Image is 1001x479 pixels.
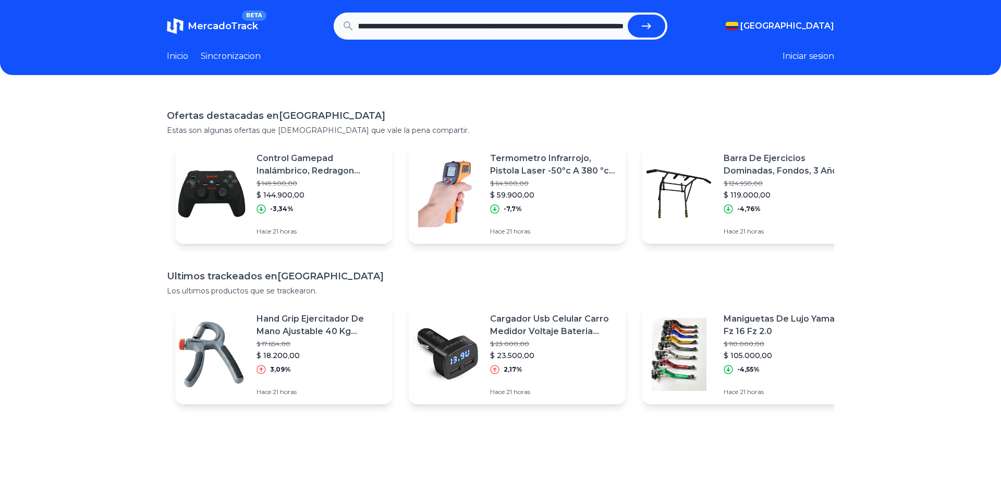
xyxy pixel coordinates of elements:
[242,10,266,21] span: BETA
[257,350,384,361] p: $ 18.200,00
[726,20,834,32] button: [GEOGRAPHIC_DATA]
[490,388,617,396] p: Hace 21 horas
[201,50,261,63] a: Sincronizacion
[490,179,617,188] p: $ 64.900,00
[167,108,834,123] h1: Ofertas destacadas en [GEOGRAPHIC_DATA]
[642,304,859,404] a: Featured imageManiguetas De Lujo Yamaha Fz 16 Fz 2.0$ 110.000,00$ 105.000,00-4,55%Hace 21 horas
[724,313,851,338] p: Maniguetas De Lujo Yamaha Fz 16 Fz 2.0
[257,152,384,177] p: Control Gamepad Inalámbrico, Redragon Harrow G808, Pc / Ps3
[737,205,761,213] p: -4,76%
[175,318,248,391] img: Featured image
[175,304,392,404] a: Featured imageHand Grip Ejercitador De Mano Ajustable 40 Kg Sportfitness$ 17.654,00$ 18.200,003,0...
[783,50,834,63] button: Iniciar sesion
[167,18,184,34] img: MercadoTrack
[257,340,384,348] p: $ 17.654,00
[724,350,851,361] p: $ 105.000,00
[257,179,384,188] p: $ 149.900,00
[724,340,851,348] p: $ 110.000,00
[167,286,834,296] p: Los ultimos productos que se trackearon.
[490,340,617,348] p: $ 23.000,00
[175,157,248,230] img: Featured image
[737,365,760,374] p: -4,55%
[490,227,617,236] p: Hace 21 horas
[504,365,522,374] p: 2,17%
[490,152,617,177] p: Termometro Infrarrojo, Pistola Laser -50ºc A 380 ºc Digital
[724,152,851,177] p: Barra De Ejercicios Dominadas, Fondos, 3 Años De Garantía
[167,50,188,63] a: Inicio
[167,269,834,284] h1: Ultimos trackeados en [GEOGRAPHIC_DATA]
[270,365,291,374] p: 3,09%
[490,313,617,338] p: Cargador Usb Celular Carro Medidor Voltaje Bateria Vehicular
[724,227,851,236] p: Hace 21 horas
[409,304,626,404] a: Featured imageCargador Usb Celular Carro Medidor Voltaje Bateria Vehicular$ 23.000,00$ 23.500,002...
[175,144,392,244] a: Featured imageControl Gamepad Inalámbrico, Redragon Harrow G808, Pc / Ps3$ 149.900,00$ 144.900,00...
[257,190,384,200] p: $ 144.900,00
[504,205,522,213] p: -7,7%
[490,350,617,361] p: $ 23.500,00
[167,18,258,34] a: MercadoTrackBETA
[642,157,715,230] img: Featured image
[724,179,851,188] p: $ 124.950,00
[409,144,626,244] a: Featured imageTermometro Infrarrojo, Pistola Laser -50ºc A 380 ºc Digital$ 64.900,00$ 59.900,00-7...
[490,190,617,200] p: $ 59.900,00
[409,318,482,391] img: Featured image
[188,20,258,32] span: MercadoTrack
[642,318,715,391] img: Featured image
[409,157,482,230] img: Featured image
[642,144,859,244] a: Featured imageBarra De Ejercicios Dominadas, Fondos, 3 Años De Garantía$ 124.950,00$ 119.000,00-4...
[724,190,851,200] p: $ 119.000,00
[740,20,834,32] span: [GEOGRAPHIC_DATA]
[726,22,738,30] img: Colombia
[724,388,851,396] p: Hace 21 horas
[167,125,834,136] p: Estas son algunas ofertas que [DEMOGRAPHIC_DATA] que vale la pena compartir.
[257,313,384,338] p: Hand Grip Ejercitador De Mano Ajustable 40 Kg Sportfitness
[257,227,384,236] p: Hace 21 horas
[270,205,294,213] p: -3,34%
[257,388,384,396] p: Hace 21 horas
